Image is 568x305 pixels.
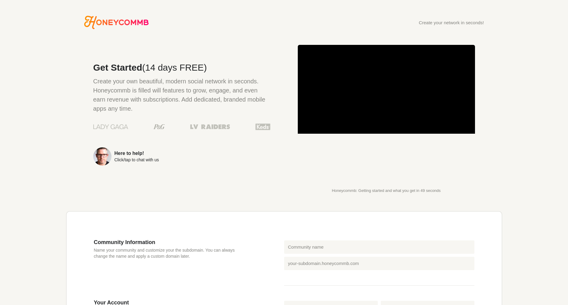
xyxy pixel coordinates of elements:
svg: Honeycommb [84,16,149,29]
img: Procter & Gamble [154,124,165,129]
h3: Community Information [94,239,248,246]
input: your-subdomain.honeycommb.com [284,257,474,270]
a: Go to Honeycommb homepage [84,16,149,29]
p: Name your community and customize your the subdomain. You can always change the name and apply a ... [94,247,248,259]
div: Here to help! [115,151,159,156]
img: Las Vegas Raiders [190,124,230,129]
div: Click/tap to chat with us [115,158,159,162]
img: Keds [255,123,271,131]
h2: Get Started [93,63,271,72]
input: Community name [284,240,474,254]
div: Create your network in seconds! [419,20,484,25]
span: (14 days FREE) [142,62,207,72]
img: Lady Gaga [93,122,128,131]
p: Honeycommb: Getting started and what you get in 49 seconds [298,189,475,193]
iframe: Intercom live chat [544,281,559,296]
p: Create your own beautiful, modern social network in seconds. Honeycommb is filled will features t... [93,77,271,113]
img: Sean [93,147,111,166]
a: Here to help!Click/tap to chat with us [93,147,271,166]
